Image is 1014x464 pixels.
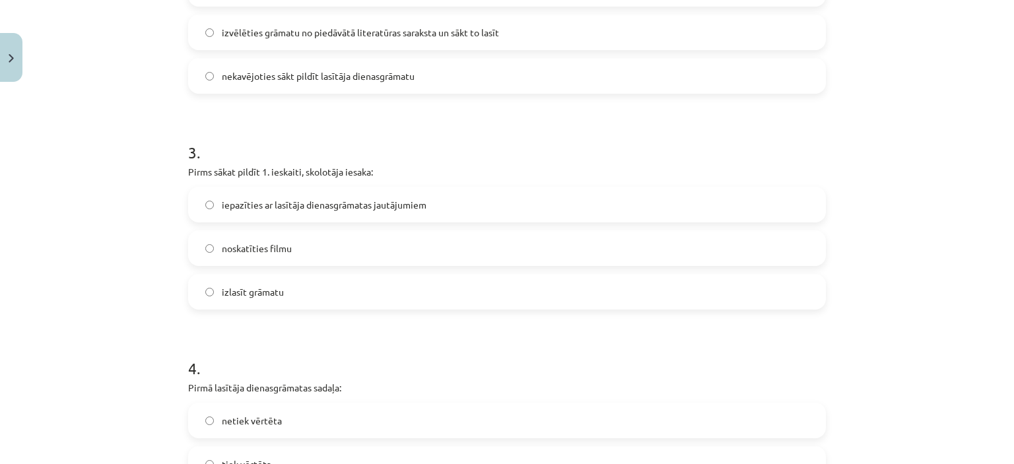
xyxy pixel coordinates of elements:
[188,120,826,161] h1: 3 .
[205,416,214,425] input: netiek vērtēta
[188,165,826,179] p: Pirms sākat pildīt 1. ieskaiti, skolotāja iesaka:
[222,242,292,255] span: noskatīties filmu
[9,54,14,63] img: icon-close-lesson-0947bae3869378f0d4975bcd49f059093ad1ed9edebbc8119c70593378902aed.svg
[222,26,499,40] span: izvēlēties grāmatu no piedāvātā literatūras saraksta un sākt to lasīt
[222,285,284,299] span: izlasīt grāmatu
[205,201,214,209] input: iepazīties ar lasītāja dienasgrāmatas jautājumiem
[222,69,415,83] span: nekavējoties sākt pildīt lasītāja dienasgrāmatu
[188,381,826,395] p: Pirmā lasītāja dienasgrāmatas sadaļa:
[222,198,426,212] span: iepazīties ar lasītāja dienasgrāmatas jautājumiem
[205,72,214,81] input: nekavējoties sākt pildīt lasītāja dienasgrāmatu
[222,414,282,428] span: netiek vērtēta
[205,28,214,37] input: izvēlēties grāmatu no piedāvātā literatūras saraksta un sākt to lasīt
[205,288,214,296] input: izlasīt grāmatu
[205,244,214,253] input: noskatīties filmu
[188,336,826,377] h1: 4 .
